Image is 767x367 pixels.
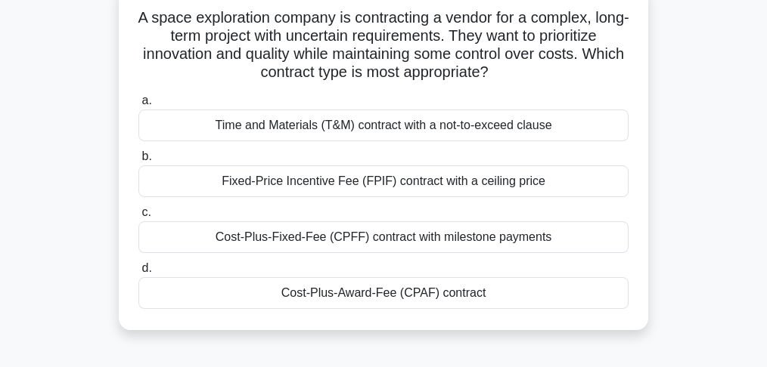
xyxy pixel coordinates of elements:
[141,150,151,162] span: b.
[138,277,629,309] div: Cost-Plus-Award-Fee (CPAF) contract
[141,261,151,274] span: d.
[141,94,151,106] span: a.
[138,165,629,197] div: Fixed-Price Incentive Fee (FPIF) contract with a ceiling price
[141,205,151,218] span: c.
[137,8,630,82] h5: A space exploration company is contracting a vendor for a complex, long-term project with uncerta...
[138,109,629,141] div: Time and Materials (T&M) contract with a not-to-exceed clause
[138,221,629,253] div: Cost-Plus-Fixed-Fee (CPFF) contract with milestone payments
